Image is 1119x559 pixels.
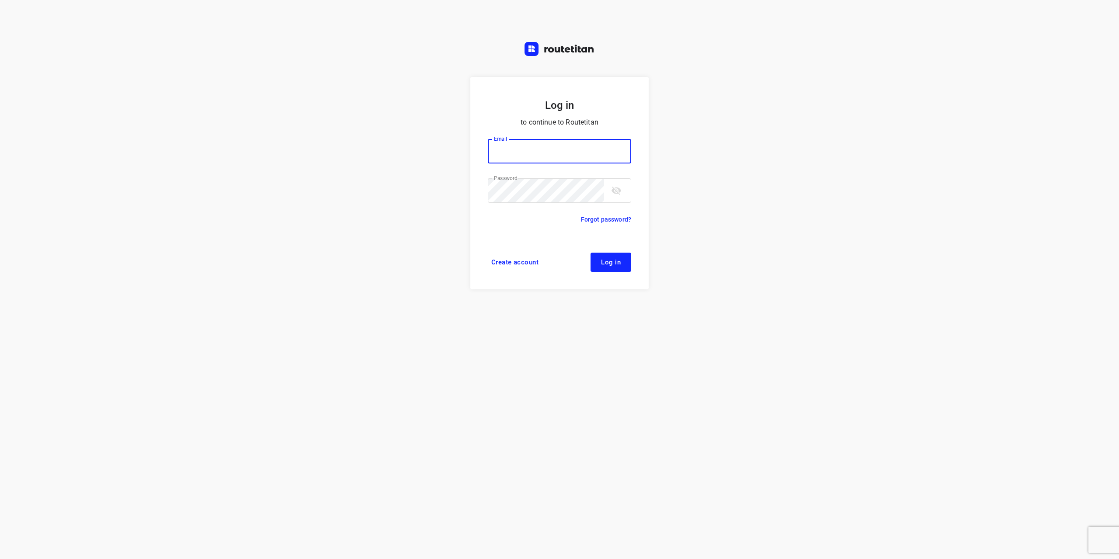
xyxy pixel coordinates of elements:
[581,214,631,225] a: Forgot password?
[491,259,539,266] span: Create account
[525,42,594,56] img: Routetitan
[488,253,542,272] a: Create account
[608,182,625,199] button: toggle password visibility
[488,116,631,128] p: to continue to Routetitan
[591,253,631,272] button: Log in
[601,259,621,266] span: Log in
[488,98,631,113] h5: Log in
[525,42,594,58] a: Routetitan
